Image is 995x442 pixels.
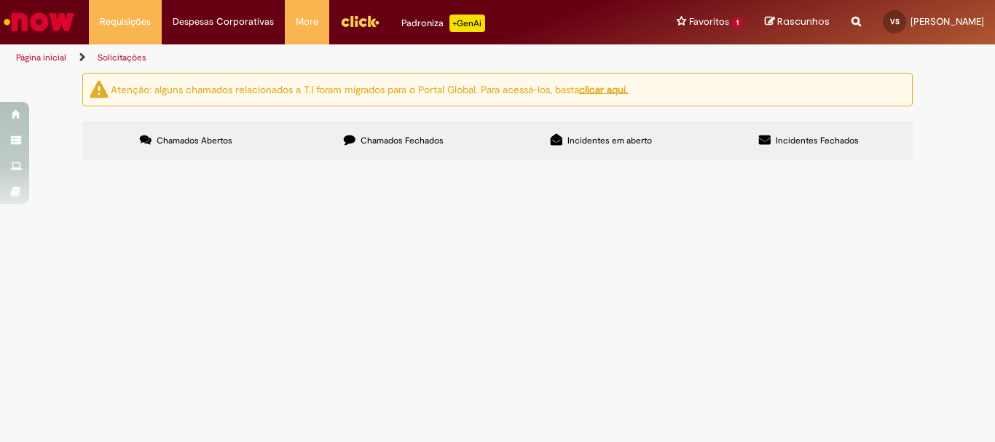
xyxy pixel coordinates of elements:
ul: Trilhas de página [11,44,653,71]
span: Requisições [100,15,151,29]
img: ServiceNow [1,7,76,36]
span: VS [890,17,900,26]
a: clicar aqui. [579,82,628,95]
span: [PERSON_NAME] [911,15,984,28]
span: More [296,15,318,29]
span: Rascunhos [777,15,830,28]
span: 1 [732,17,743,29]
ng-bind-html: Atenção: alguns chamados relacionados a T.I foram migrados para o Portal Global. Para acessá-los,... [111,82,628,95]
span: Despesas Corporativas [173,15,274,29]
a: Página inicial [16,52,66,63]
p: +GenAi [449,15,485,32]
a: Solicitações [98,52,146,63]
span: Incidentes Fechados [776,135,859,146]
a: Rascunhos [765,15,830,29]
span: Chamados Fechados [361,135,444,146]
span: Chamados Abertos [157,135,232,146]
div: Padroniza [401,15,485,32]
img: click_logo_yellow_360x200.png [340,10,379,32]
span: Favoritos [689,15,729,29]
span: Incidentes em aberto [567,135,652,146]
